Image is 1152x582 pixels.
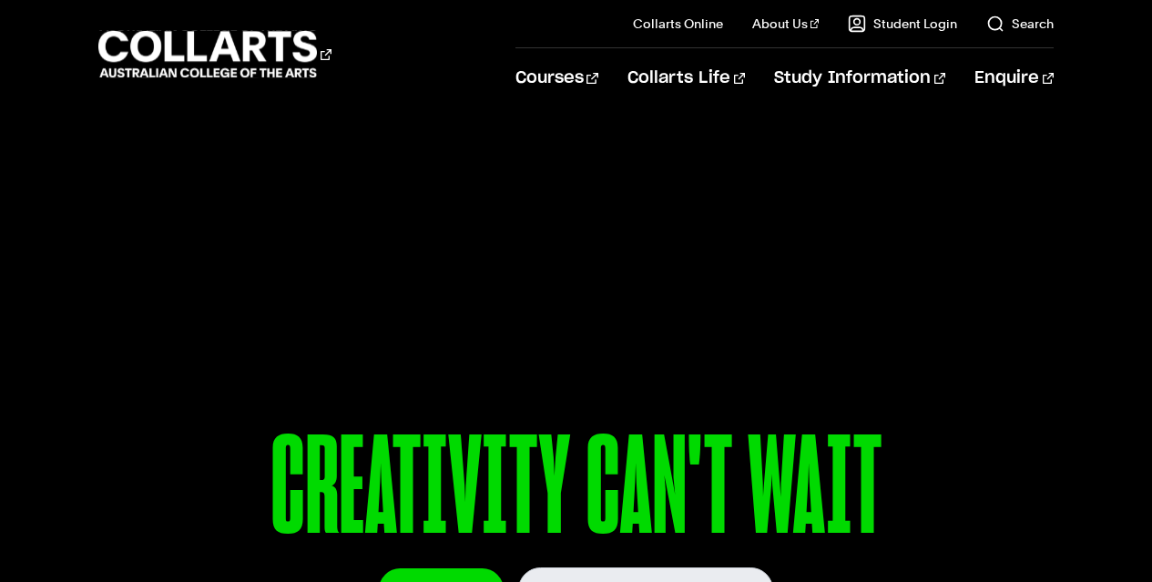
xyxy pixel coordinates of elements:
[986,15,1054,33] a: Search
[98,417,1055,567] p: CREATIVITY CAN'T WAIT
[627,48,745,108] a: Collarts Life
[974,48,1054,108] a: Enquire
[774,48,945,108] a: Study Information
[848,15,957,33] a: Student Login
[515,48,598,108] a: Courses
[633,15,723,33] a: Collarts Online
[98,28,331,80] div: Go to homepage
[752,15,820,33] a: About Us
